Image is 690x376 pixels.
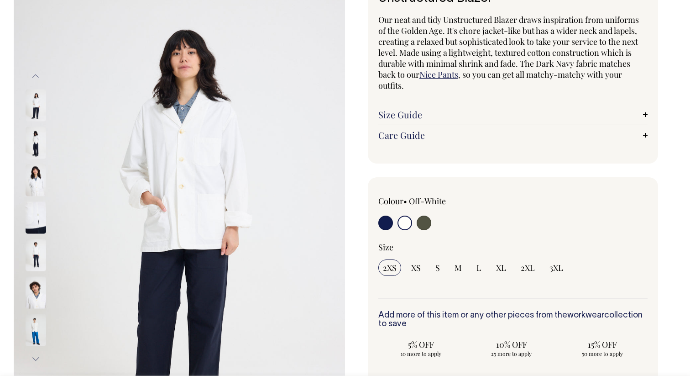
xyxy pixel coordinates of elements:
[491,259,511,276] input: XL
[378,311,648,329] h6: Add more of this item or any other pieces from the collection to save
[378,14,639,80] span: Our neat and tidy Unstructured Blazer draws inspiration from uniforms of the Golden Age. It's cho...
[450,259,466,276] input: M
[26,127,46,159] img: off-white
[378,130,648,141] a: Care Guide
[26,276,46,308] img: off-white
[474,339,550,350] span: 10% OFF
[476,262,481,273] span: L
[403,196,407,207] span: •
[455,262,462,273] span: M
[469,336,554,360] input: 10% OFF 25 more to apply
[378,242,648,253] div: Size
[435,262,440,273] span: S
[383,339,459,350] span: 5% OFF
[545,259,568,276] input: 3XL
[26,201,46,233] img: off-white
[472,259,486,276] input: L
[383,350,459,357] span: 10 more to apply
[411,262,421,273] span: XS
[559,336,645,360] input: 15% OFF 50 more to apply
[409,196,446,207] label: Off-White
[431,259,444,276] input: S
[29,66,42,87] button: Previous
[378,259,401,276] input: 2XS
[567,312,604,319] a: workwear
[419,69,458,80] a: Nice Pants
[474,350,550,357] span: 25 more to apply
[29,349,42,369] button: Next
[549,262,563,273] span: 3XL
[26,239,46,271] img: off-white
[407,259,425,276] input: XS
[383,262,397,273] span: 2XS
[378,196,486,207] div: Colour
[378,109,648,120] a: Size Guide
[521,262,535,273] span: 2XL
[564,350,640,357] span: 50 more to apply
[26,314,46,346] img: off-white
[378,336,464,360] input: 5% OFF 10 more to apply
[564,339,640,350] span: 15% OFF
[26,89,46,121] img: off-white
[378,69,622,91] span: , so you can get all matchy-matchy with your outfits.
[496,262,506,273] span: XL
[516,259,539,276] input: 2XL
[26,164,46,196] img: off-white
